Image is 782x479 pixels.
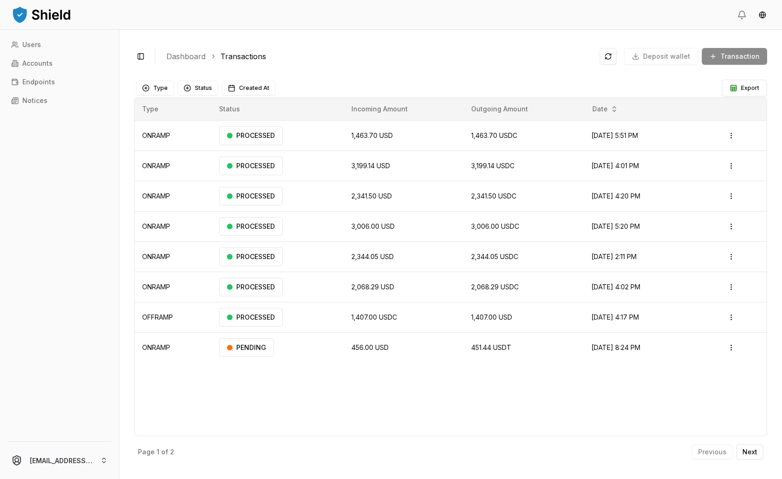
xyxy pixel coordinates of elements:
[7,56,111,71] a: Accounts
[351,222,395,230] span: 3,006.00 USD
[166,51,592,62] nav: breadcrumb
[742,449,757,455] p: Next
[591,222,640,230] span: [DATE] 5:20 PM
[135,332,212,363] td: ONRAMP
[136,81,174,96] button: Type
[135,272,212,302] td: ONRAMP
[351,192,392,200] span: 2,341.50 USD
[351,283,394,291] span: 2,068.29 USD
[138,449,155,455] p: Page
[344,98,464,120] th: Incoming Amount
[22,79,55,85] p: Endpoints
[471,162,514,170] span: 3,199.14 USDC
[219,338,274,357] div: PENDING
[166,51,206,62] a: Dashboard
[135,151,212,181] td: ONRAMP
[11,5,72,24] img: ShieldPay Logo
[135,98,212,120] th: Type
[212,98,344,120] th: Status
[471,192,516,200] span: 2,341.50 USDC
[7,37,111,52] a: Users
[736,445,763,459] button: Next
[591,131,638,139] span: [DATE] 5:51 PM
[239,84,269,92] span: Created At
[157,449,159,455] p: 1
[7,75,111,89] a: Endpoints
[471,313,512,321] span: 1,407.00 USD
[135,302,212,332] td: OFFRAMP
[219,157,283,175] div: PROCESSED
[22,41,41,48] p: Users
[591,253,637,260] span: [DATE] 2:11 PM
[135,241,212,272] td: ONRAMP
[178,81,218,96] button: Status
[591,162,639,170] span: [DATE] 4:01 PM
[464,98,584,120] th: Outgoing Amount
[222,81,275,96] button: Created At
[351,343,389,351] span: 456.00 USD
[170,449,174,455] p: 2
[161,449,168,455] p: of
[135,181,212,211] td: ONRAMP
[219,187,283,205] div: PROCESSED
[351,313,397,321] span: 1,407.00 USDC
[591,313,639,321] span: [DATE] 4:17 PM
[471,253,518,260] span: 2,344.05 USDC
[351,162,390,170] span: 3,199.14 USD
[220,51,266,62] a: Transactions
[219,247,283,266] div: PROCESSED
[471,283,519,291] span: 2,068.29 USDC
[4,445,115,475] button: [EMAIL_ADDRESS][PERSON_NAME][DOMAIN_NAME]
[589,102,622,116] button: Date
[219,126,283,145] div: PROCESSED
[471,343,511,351] span: 451.44 USDT
[7,93,111,108] a: Notices
[22,97,48,104] p: Notices
[135,211,212,241] td: ONRAMP
[471,131,517,139] span: 1,463.70 USDC
[351,253,394,260] span: 2,344.05 USD
[219,308,283,327] div: PROCESSED
[219,278,283,296] div: PROCESSED
[30,456,93,465] p: [EMAIL_ADDRESS][PERSON_NAME][DOMAIN_NAME]
[591,343,640,351] span: [DATE] 8:24 PM
[219,217,283,236] div: PROCESSED
[471,222,519,230] span: 3,006.00 USDC
[591,283,640,291] span: [DATE] 4:02 PM
[591,192,640,200] span: [DATE] 4:20 PM
[135,120,212,151] td: ONRAMP
[351,131,393,139] span: 1,463.70 USD
[722,80,767,96] button: Export
[22,60,53,67] p: Accounts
